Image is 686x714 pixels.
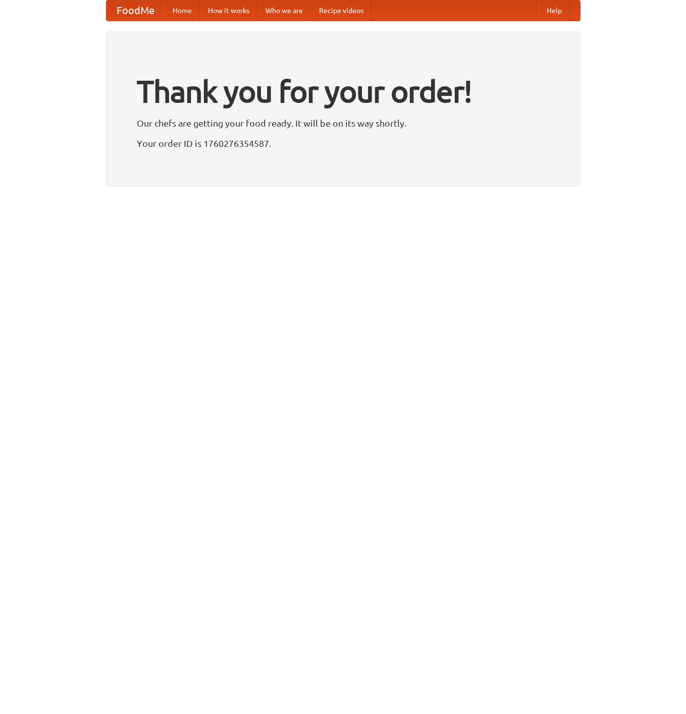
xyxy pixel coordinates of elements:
p: Our chefs are getting your food ready. It will be on its way shortly. [137,116,550,131]
a: Recipe videos [311,1,372,21]
a: FoodMe [107,1,165,21]
a: Home [165,1,200,21]
a: Help [539,1,570,21]
a: How it works [200,1,257,21]
p: Your order ID is 1760276354587. [137,136,550,151]
a: Who we are [257,1,311,21]
h1: Thank you for your order! [137,67,550,116]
